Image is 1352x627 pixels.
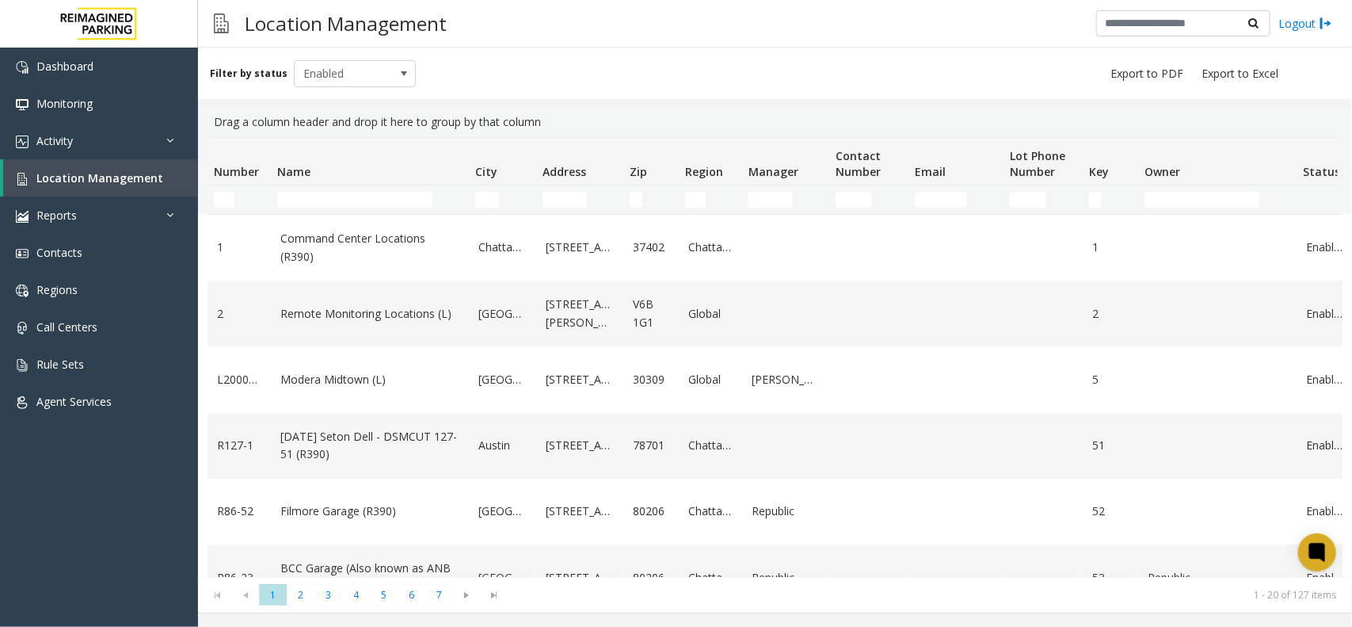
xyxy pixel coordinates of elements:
[915,192,967,208] input: Email Filter
[685,192,706,208] input: Region Filter
[214,164,259,179] span: Number
[1306,371,1342,388] a: Enabled
[16,210,29,223] img: 'icon'
[484,589,505,602] span: Go to the last page
[742,185,829,214] td: Manager Filter
[36,394,112,409] span: Agent Services
[16,247,29,260] img: 'icon'
[217,305,261,323] a: 2
[398,584,425,606] span: Page 6
[1010,148,1065,179] span: Lot Phone Number
[630,164,647,179] span: Zip
[16,61,29,74] img: 'icon'
[1110,66,1183,82] span: Export to PDF
[1104,63,1190,85] button: Export to PDF
[633,503,669,520] a: 80206
[277,164,310,179] span: Name
[36,133,73,148] span: Activity
[1306,305,1342,323] a: Enabled
[370,584,398,606] span: Page 5
[217,503,261,520] a: R86-52
[237,4,455,43] h3: Location Management
[280,230,459,266] a: Command Center Locations (R390)
[908,185,1004,214] td: Email Filter
[36,96,93,111] span: Monitoring
[210,67,288,81] label: Filter by status
[16,285,29,297] img: 'icon'
[214,192,234,208] input: Number Filter
[546,239,614,256] a: [STREET_ADDRESS]
[36,59,93,74] span: Dashboard
[478,371,527,388] a: [GEOGRAPHIC_DATA]
[633,437,669,454] a: 78701
[748,192,793,208] input: Manager Filter
[475,164,497,179] span: City
[836,192,872,208] input: Contact Number Filter
[1297,185,1352,214] td: Status Filter
[36,170,163,185] span: Location Management
[630,192,642,208] input: Zip Filter
[478,239,527,256] a: Chattanooga
[36,245,82,260] span: Contacts
[259,584,287,606] span: Page 1
[1004,185,1083,214] td: Lot Phone Number Filter
[16,136,29,148] img: 'icon'
[217,569,261,587] a: R86-23
[478,437,527,454] a: Austin
[546,503,614,520] a: [STREET_ADDRESS]
[1092,305,1129,323] a: 2
[1306,239,1342,256] a: Enabled
[217,371,261,388] a: L20000500
[16,98,29,111] img: 'icon'
[1138,185,1297,214] td: Owner Filter
[688,371,733,388] a: Global
[1089,164,1109,179] span: Key
[688,503,733,520] a: Chattanooga
[280,305,459,323] a: Remote Monitoring Locations (L)
[280,371,459,388] a: Modera Midtown (L)
[836,148,881,179] span: Contact Number
[752,371,820,388] a: [PERSON_NAME]
[543,164,586,179] span: Address
[16,396,29,409] img: 'icon'
[1092,371,1129,388] a: 5
[748,164,798,179] span: Manager
[1092,569,1129,587] a: 53
[280,503,459,520] a: Filmore Garage (R390)
[829,185,908,214] td: Contact Number Filter
[633,239,669,256] a: 37402
[1202,66,1278,82] span: Export to Excel
[36,282,78,297] span: Regions
[623,185,679,214] td: Zip Filter
[1195,63,1285,85] button: Export to Excel
[271,185,469,214] td: Name Filter
[36,319,97,335] span: Call Centers
[1010,192,1046,208] input: Lot Phone Number Filter
[1320,15,1332,32] img: logout
[1092,437,1129,454] a: 51
[478,503,527,520] a: [GEOGRAPHIC_DATA]
[752,503,820,520] a: Republic
[1148,569,1287,587] a: Republic
[475,192,500,208] input: City Filter
[518,588,1336,602] kendo-pager-info: 1 - 20 of 127 items
[478,305,527,323] a: [GEOGRAPHIC_DATA]
[1092,239,1129,256] a: 1
[342,584,370,606] span: Page 4
[543,192,587,208] input: Address Filter
[536,185,623,214] td: Address Filter
[1144,164,1180,179] span: Owner
[478,569,527,587] a: [GEOGRAPHIC_DATA]
[277,192,432,208] input: Name Filter
[217,239,261,256] a: 1
[685,164,723,179] span: Region
[16,322,29,335] img: 'icon'
[688,305,733,323] a: Global
[546,371,614,388] a: [STREET_ADDRESS]
[208,107,1342,137] div: Drag a column header and drop it here to group by that column
[1306,437,1342,454] a: Enabled
[36,357,84,372] span: Rule Sets
[546,437,614,454] a: [STREET_ADDRESS]
[1306,503,1342,520] a: Enabled
[3,159,198,197] a: Location Management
